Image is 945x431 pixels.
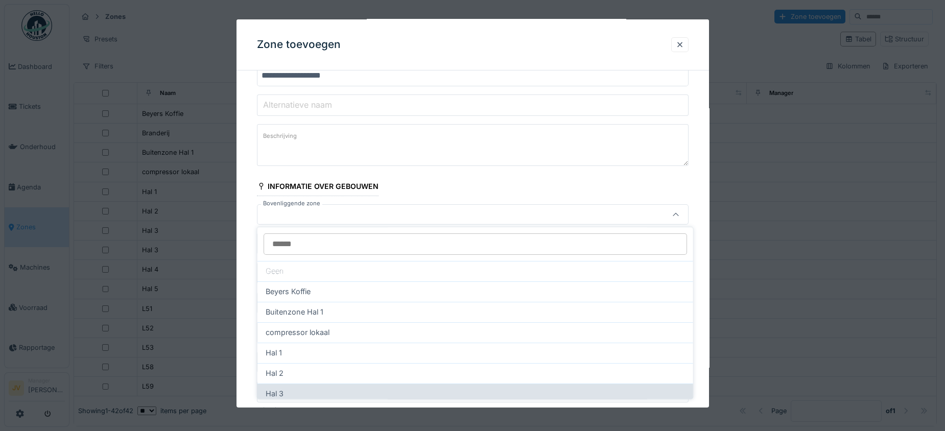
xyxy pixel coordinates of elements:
span: compressor lokaal [266,327,329,338]
span: Hal 1 [266,347,282,358]
h3: Zone toevoegen [257,38,341,51]
div: Informatie over gebouwen [257,179,379,196]
label: Bovenliggende zone [261,199,322,208]
span: Beyers Koffie [266,286,311,297]
div: Geen [257,261,693,281]
span: Buitenzone Hal 1 [266,306,323,318]
span: Hal 2 [266,368,283,379]
label: Alternatieve naam [261,99,334,111]
label: Beschrijving [261,130,299,142]
span: Hal 3 [266,388,283,399]
label: Land [261,405,278,414]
